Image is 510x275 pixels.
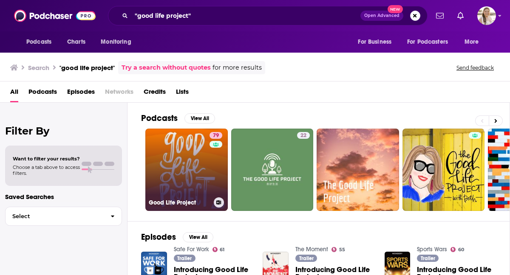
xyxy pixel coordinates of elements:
[212,63,262,73] span: for more results
[13,156,80,162] span: Want to filter your results?
[331,247,345,252] a: 55
[141,232,213,242] a: EpisodesView All
[360,11,403,21] button: Open AdvancedNew
[454,64,496,71] button: Send feedback
[297,132,310,139] a: 22
[5,125,122,137] h2: Filter By
[141,232,176,242] h2: Episodes
[213,132,219,140] span: 79
[183,232,213,242] button: View All
[459,34,490,50] button: open menu
[176,85,189,102] a: Lists
[28,85,57,102] a: Podcasts
[174,246,209,253] a: Safe For Work
[13,164,80,176] span: Choose a tab above to access filters.
[149,199,210,206] h3: Good Life Project
[421,256,435,261] span: Trailer
[458,248,464,252] span: 60
[231,129,314,211] a: 22
[177,256,192,261] span: Trailer
[101,36,131,48] span: Monitoring
[59,64,115,72] h3: "good life project"
[145,129,228,211] a: 79Good Life Project
[450,247,464,252] a: 60
[10,85,18,102] a: All
[62,34,91,50] a: Charts
[14,8,96,24] img: Podchaser - Follow, Share and Rate Podcasts
[67,36,85,48] span: Charts
[210,132,222,139] a: 79
[212,247,225,252] a: 61
[105,85,133,102] span: Networks
[141,113,178,123] h2: Podcasts
[454,8,467,23] a: Show notifications dropdown
[299,256,314,261] span: Trailer
[433,8,447,23] a: Show notifications dropdown
[67,85,95,102] a: Episodes
[220,248,224,252] span: 61
[417,246,447,253] a: Sports Wars
[131,9,360,22] input: Search podcasts, credits, & more...
[364,14,399,18] span: Open Advanced
[5,207,122,226] button: Select
[144,85,166,102] a: Credits
[141,113,215,123] a: PodcastsView All
[122,63,211,73] a: Try a search without quotes
[108,6,428,25] div: Search podcasts, credits, & more...
[352,34,402,50] button: open menu
[465,36,479,48] span: More
[407,36,448,48] span: For Podcasters
[300,132,306,140] span: 22
[26,36,51,48] span: Podcasts
[28,64,49,72] h3: Search
[95,34,142,50] button: open menu
[477,6,496,25] span: Logged in as acquavie
[339,248,345,252] span: 55
[402,34,460,50] button: open menu
[6,213,104,219] span: Select
[477,6,496,25] img: User Profile
[477,6,496,25] button: Show profile menu
[5,193,122,201] p: Saved Searches
[358,36,391,48] span: For Business
[388,5,403,13] span: New
[20,34,62,50] button: open menu
[295,246,328,253] a: The Moment
[184,113,215,123] button: View All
